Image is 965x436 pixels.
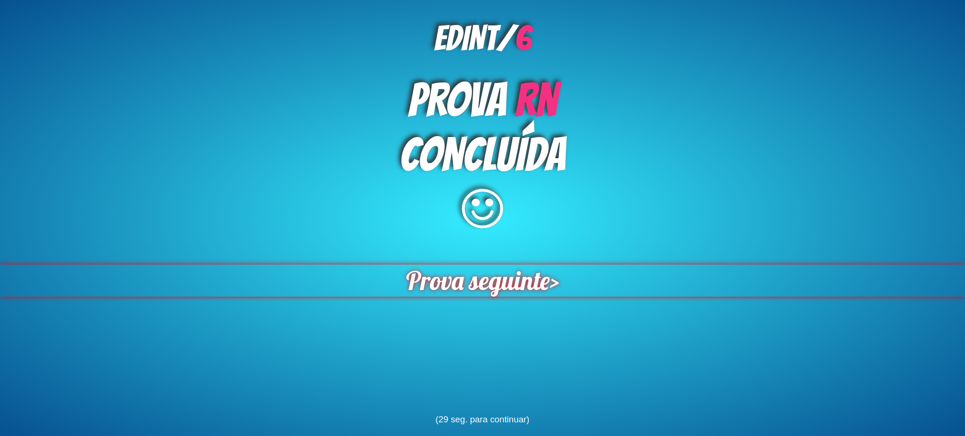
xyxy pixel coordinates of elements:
span: 6 [515,20,531,57]
span: Prova seguinte [398,263,556,298]
span: PROVA [408,75,506,125]
b: EDINT/ [434,20,531,57]
span: CONCLUÍDA [400,129,565,179]
span: Rn [515,75,557,125]
div: (29 seg. para continuar) [48,412,916,427]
